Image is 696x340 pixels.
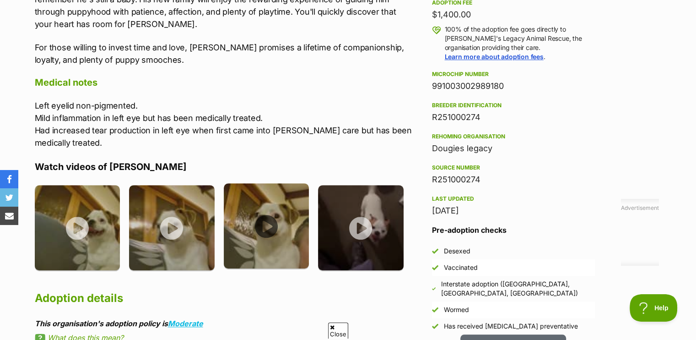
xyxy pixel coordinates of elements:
[444,247,470,256] div: Desexed
[129,185,215,271] img: qwegdpsbks59xluztmtt.jpg
[432,204,595,217] div: [DATE]
[432,307,438,313] img: Yes
[630,294,678,322] iframe: Help Scout Beacon - Open
[318,185,404,271] img: bsbceb3wibiqwzqa6vkn.jpg
[35,41,413,66] p: For those willing to invest time and love, [PERSON_NAME] promises a lifetime of companionship, lo...
[432,173,595,186] div: R251000274
[432,133,595,140] div: Rehoming organisation
[445,53,544,60] a: Learn more about adoption fees
[35,319,413,328] div: This organisation's adoption policy is
[621,199,659,266] div: Advertisement
[432,8,595,21] div: $1,400.00
[432,111,595,124] div: R251000274
[432,80,595,93] div: 991003002989180
[432,71,595,78] div: Microchip number
[444,305,469,314] div: Wormed
[35,288,413,308] h2: Adoption details
[432,225,595,236] h3: Pre-adoption checks
[432,102,595,109] div: Breeder identification
[432,164,595,171] div: Source number
[441,280,595,298] div: Interstate adoption ([GEOGRAPHIC_DATA], [GEOGRAPHIC_DATA], [GEOGRAPHIC_DATA])
[224,183,309,269] img: deem5ylrasxn0ysk8wle.jpg
[444,263,478,272] div: Vaccinated
[35,185,120,271] img: lfez2k0oeykdgxlxjyvj.jpg
[432,195,595,203] div: Last updated
[432,264,438,271] img: Yes
[168,319,203,328] a: Moderate
[35,161,413,173] h4: Watch videos of [PERSON_NAME]
[432,248,438,254] img: Yes
[328,323,348,339] span: Close
[35,99,413,149] p: Left eyelid non-pigmented. Mild inflammation in left eye but has been medically treated. Had incr...
[432,287,436,291] img: Yes
[445,25,595,61] p: 100% of the adoption fee goes directly to [PERSON_NAME]'s Legacy Animal Rescue, the organisation ...
[35,77,413,88] h4: Medical notes
[432,142,595,155] div: Dougies legacy
[444,322,578,331] div: Has received [MEDICAL_DATA] preventative
[432,323,438,329] img: Yes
